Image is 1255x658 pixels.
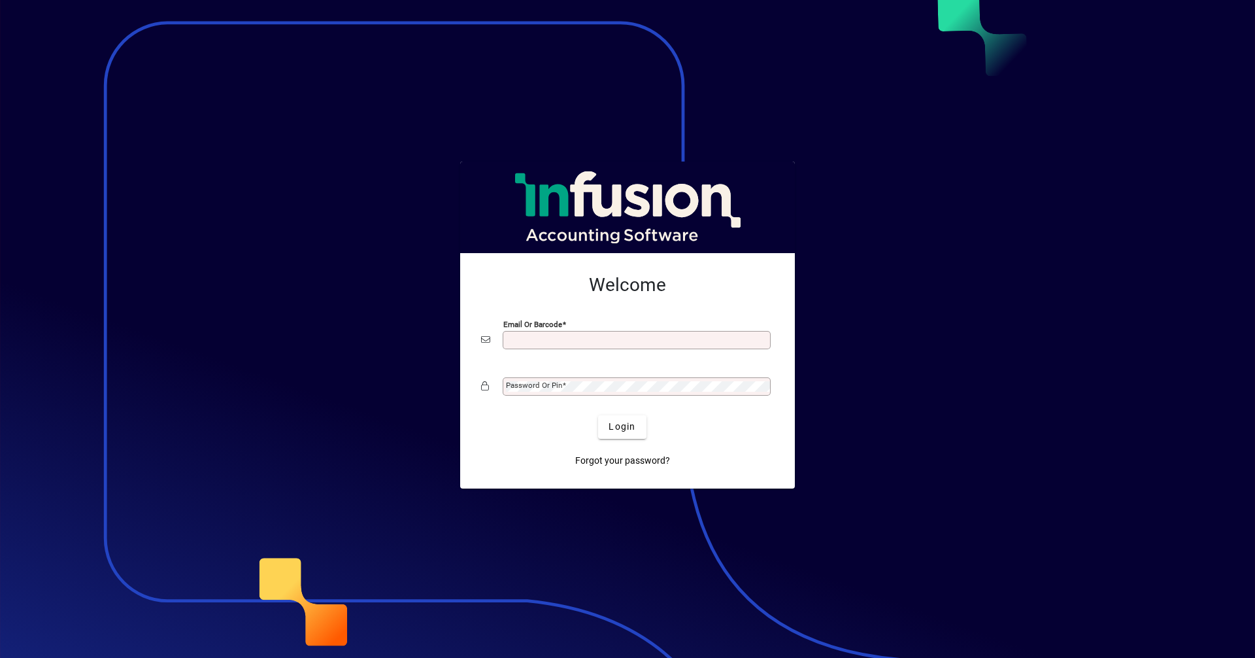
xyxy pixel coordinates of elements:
[609,420,635,434] span: Login
[570,449,675,473] a: Forgot your password?
[598,415,646,439] button: Login
[506,381,562,390] mat-label: Password or Pin
[575,454,670,468] span: Forgot your password?
[503,319,562,328] mat-label: Email or Barcode
[481,274,774,296] h2: Welcome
